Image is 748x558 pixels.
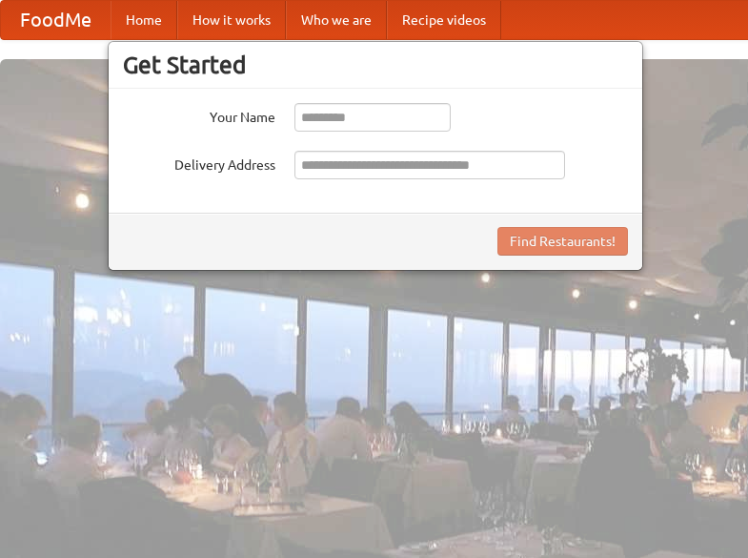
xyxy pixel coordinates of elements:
[1,1,111,39] a: FoodMe
[497,227,628,256] button: Find Restaurants!
[123,151,275,175] label: Delivery Address
[387,1,501,39] a: Recipe videos
[286,1,387,39] a: Who we are
[123,51,628,79] h3: Get Started
[123,103,275,127] label: Your Name
[177,1,286,39] a: How it works
[111,1,177,39] a: Home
